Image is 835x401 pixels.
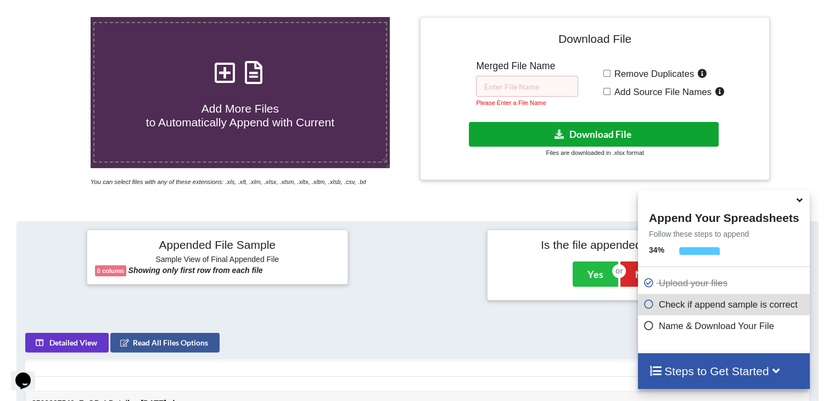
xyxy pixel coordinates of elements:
h5: Merged File Name [476,60,578,72]
button: Read All Files Options [110,333,220,353]
p: Name & Download Your File [643,319,807,333]
h4: Steps to Get Started [649,364,799,378]
b: Showing only first row from each file [128,266,263,275]
p: Check if append sample is correct [643,298,807,311]
iframe: chat widget [11,357,46,390]
button: Yes [573,261,618,287]
button: Download File [469,122,719,147]
button: Detailed View [25,333,109,353]
b: 0 column [97,268,124,274]
h4: Download File [428,25,761,57]
b: 34 % [649,246,664,254]
small: Files are downloaded in .xlsx format [546,149,643,156]
h4: Append Your Spreadsheets [638,208,810,225]
small: Please Enter a File Name [476,99,546,106]
h4: Appended File Sample [95,238,340,253]
span: Add More Files to Automatically Append with Current [146,102,334,129]
p: Follow these steps to append [638,229,810,240]
h4: Is the file appended correctly? [495,238,740,252]
h6: Sample View of Final Appended File [95,255,340,266]
span: Add Source File Names [610,87,711,97]
i: You can select files with any of these extensions: .xls, .xlt, .xlm, .xlsx, .xlsm, .xltx, .xltm, ... [91,179,366,185]
button: No [620,261,663,287]
span: Remove Duplicates [610,69,694,79]
input: Enter File Name [476,76,578,97]
p: Upload your files [643,276,807,290]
